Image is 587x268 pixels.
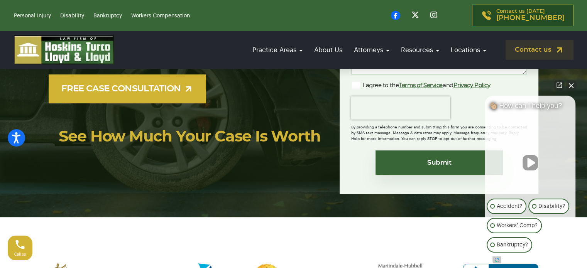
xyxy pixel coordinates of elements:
p: Bankruptcy? [497,240,528,249]
a: Privacy Policy [453,83,491,88]
span: Call us [14,252,26,256]
input: Submit [376,150,503,175]
a: See How Much Your Case Is Worth [59,129,321,145]
a: Disability [60,13,84,19]
a: Attorneys [350,39,393,61]
a: Contact us [DATE][PHONE_NUMBER] [472,5,573,26]
a: Personal Injury [14,13,51,19]
a: About Us [310,39,346,61]
label: I agree to the and [351,81,490,90]
img: arrow-up-right-light.svg [184,84,193,94]
p: Workers' Comp? [497,221,538,230]
a: Workers Compensation [131,13,190,19]
button: Unmute video [523,155,538,170]
span: [PHONE_NUMBER] [496,14,565,22]
button: Close Intaker Chat Widget [566,80,577,91]
a: Resources [397,39,443,61]
iframe: reCAPTCHA [351,96,450,120]
a: Contact us [506,40,573,60]
a: Terms of Service [399,83,443,88]
p: Contact us [DATE] [496,9,565,22]
a: Practice Areas [249,39,306,61]
p: Disability? [538,202,565,211]
a: FREE CASE CONSULTATION [49,74,206,103]
a: Open intaker chat [492,256,501,263]
div: By providing a telephone number and submitting this form you are consenting to be contacted by SM... [351,120,527,142]
a: Bankruptcy [93,13,122,19]
a: Open direct chat [554,80,565,91]
a: Locations [447,39,490,61]
img: logo [14,35,114,64]
p: Accident? [497,202,522,211]
div: 👋🏼 How can I help you? [485,101,575,114]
